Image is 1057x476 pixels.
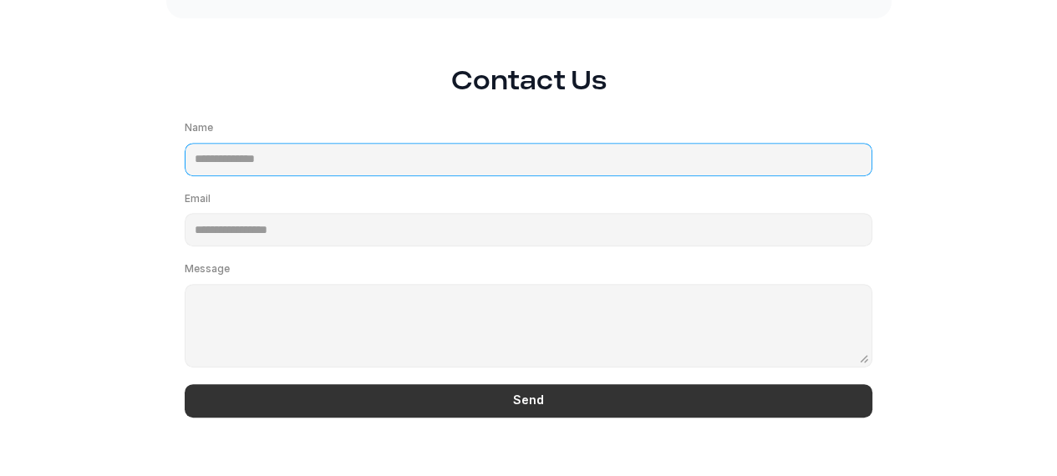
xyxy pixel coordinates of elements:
h1: Contact Us [451,65,607,97]
p: Email [185,193,211,205]
input: Name [185,143,872,176]
button: Send [185,384,872,418]
input: Email [185,213,872,246]
p: Name [185,122,213,134]
textarea: Message [185,284,872,367]
p: Send [513,393,544,408]
p: Message [185,263,230,275]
